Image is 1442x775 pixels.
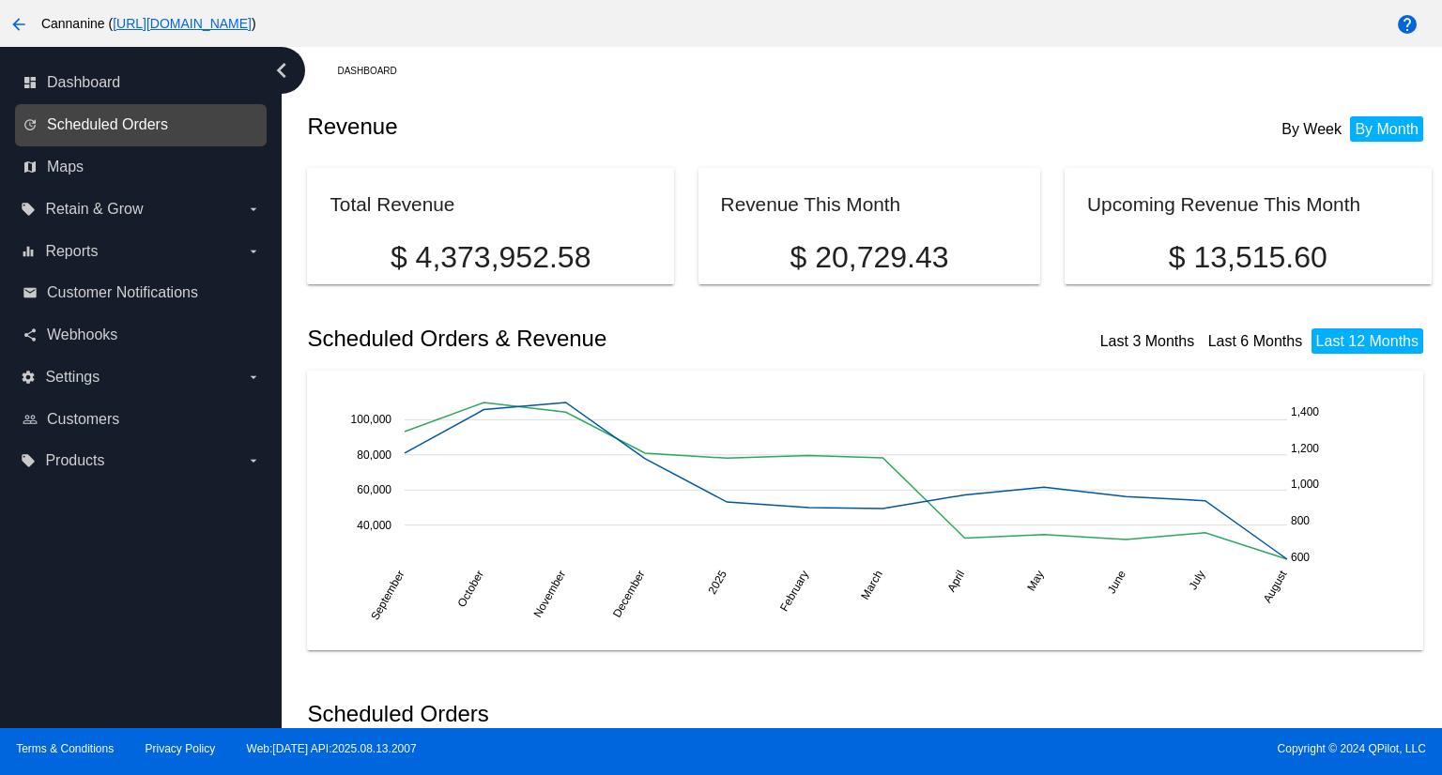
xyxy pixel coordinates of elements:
li: By Month [1350,116,1423,142]
a: update Scheduled Orders [23,110,261,140]
span: Dashboard [47,74,120,91]
h2: Scheduled Orders & Revenue [307,326,869,352]
a: dashboard Dashboard [23,68,261,98]
span: Retain & Grow [45,201,143,218]
text: July [1187,568,1208,591]
h2: Total Revenue [330,193,454,215]
text: June [1105,568,1128,596]
a: Web:[DATE] API:2025.08.13.2007 [247,742,417,755]
i: email [23,285,38,300]
p: $ 4,373,952.58 [330,240,651,275]
i: arrow_drop_down [246,370,261,385]
text: 100,000 [351,413,392,426]
p: $ 13,515.60 [1087,240,1408,275]
i: arrow_drop_down [246,244,261,259]
i: arrow_drop_down [246,453,261,468]
p: $ 20,729.43 [721,240,1019,275]
h2: Scheduled Orders [307,701,869,727]
text: September [369,568,407,622]
text: October [455,568,486,609]
text: 1,200 [1291,441,1319,454]
i: equalizer [21,244,36,259]
a: [URL][DOMAIN_NAME] [113,16,252,31]
span: Webhooks [47,327,117,343]
text: November [531,568,569,619]
text: 600 [1291,550,1310,563]
text: March [859,568,886,601]
i: settings [21,370,36,385]
text: 60,000 [358,483,392,496]
mat-icon: arrow_back [8,13,30,36]
a: Dashboard [337,56,413,85]
span: Customers [47,411,119,428]
i: chevron_left [267,55,297,85]
text: May [1025,568,1047,593]
span: Products [45,452,104,469]
text: December [610,568,648,619]
a: Last 12 Months [1316,333,1419,349]
text: 80,000 [358,448,392,461]
span: Cannanine ( ) [41,16,256,31]
i: arrow_drop_down [246,202,261,217]
text: 1,400 [1291,405,1319,418]
span: Copyright © 2024 QPilot, LLC [737,742,1426,755]
text: 2025 [706,568,730,596]
a: Last 3 Months [1100,333,1195,349]
a: Last 6 Months [1208,333,1303,349]
a: people_outline Customers [23,404,261,434]
a: Privacy Policy [146,742,216,755]
text: 800 [1291,514,1310,527]
i: map [23,160,38,175]
i: local_offer [21,202,36,217]
h2: Revenue This Month [721,193,901,215]
i: share [23,327,38,342]
text: 1,000 [1291,478,1319,491]
i: people_outline [23,412,38,427]
span: Scheduled Orders [47,116,168,133]
a: share Webhooks [23,320,261,350]
span: Reports [45,243,98,260]
mat-icon: help [1396,13,1419,36]
a: Terms & Conditions [16,742,114,755]
a: map Maps [23,152,261,182]
i: update [23,117,38,132]
h2: Revenue [307,114,869,140]
li: By Week [1277,116,1346,142]
span: Customer Notifications [47,284,198,301]
i: dashboard [23,75,38,90]
h2: Upcoming Revenue This Month [1087,193,1360,215]
text: August [1261,568,1290,605]
span: Settings [45,369,100,386]
a: email Customer Notifications [23,278,261,308]
text: April [945,568,968,594]
i: local_offer [21,453,36,468]
text: February [777,568,811,614]
text: 40,000 [358,518,392,531]
span: Maps [47,159,84,175]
